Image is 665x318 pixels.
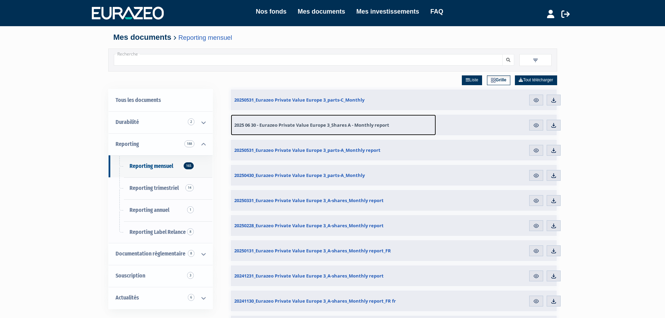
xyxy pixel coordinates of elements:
[234,97,364,103] span: 20250531_Eurazeo Private Value Europe 3_parts-C_Monthly
[231,89,436,110] a: 20250531_Eurazeo Private Value Europe 3_parts-C_Monthly
[356,7,419,16] a: Mes investissements
[187,272,194,279] span: 3
[234,247,391,254] span: 20250131_Eurazeo Private Value Europe 3_A-shares_Monthly report_FR
[234,273,384,279] span: 20241231_Eurazeo Private Value Europe 3_A-shares_Monthly report
[184,162,194,169] span: 165
[551,97,557,103] img: download.svg
[231,215,436,236] a: 20250228_Eurazeo Private Value Europe 3_A-shares_Monthly report
[515,75,557,85] a: Tout télécharger
[298,7,345,16] a: Mes documents
[109,111,213,133] a: Durabilité 2
[231,290,436,311] a: 20241130_Eurazeo Private Value Europe 3_A-shares_Monthly report_FR fr
[533,273,539,279] img: eye.svg
[188,118,194,125] span: 2
[487,75,510,85] a: Grille
[184,140,194,147] span: 188
[187,228,194,235] span: 8
[109,133,213,155] a: Reporting 188
[551,298,557,304] img: download.svg
[532,57,539,64] img: filter.svg
[116,272,145,279] span: Souscription
[109,221,213,243] a: Reporting Label Relance8
[234,197,384,204] span: 20250331_Eurazeo Private Value Europe 3_A-shares_Monthly report
[178,34,232,41] a: Reporting mensuel
[533,223,539,229] img: eye.svg
[109,265,213,287] a: Souscription3
[551,223,557,229] img: download.svg
[113,33,552,42] h4: Mes documents
[551,248,557,254] img: download.svg
[114,54,503,66] input: Recherche
[256,7,287,16] a: Nos fonds
[551,172,557,179] img: download.svg
[533,198,539,204] img: eye.svg
[462,75,482,85] a: Liste
[533,97,539,103] img: eye.svg
[116,119,139,125] span: Durabilité
[116,294,139,301] span: Actualités
[116,250,185,257] span: Documentation règlementaire
[551,198,557,204] img: download.svg
[231,114,436,135] a: 2025 06 30 - Eurazeo Private Value Europe 3_Shares A - Monthly report
[231,190,436,211] a: 20250331_Eurazeo Private Value Europe 3_A-shares_Monthly report
[533,172,539,179] img: eye.svg
[231,240,436,261] a: 20250131_Eurazeo Private Value Europe 3_A-shares_Monthly report_FR
[109,287,213,309] a: Actualités 6
[185,184,194,191] span: 14
[109,243,213,265] a: Documentation règlementaire 8
[234,147,380,153] span: 20250531_Eurazeo Private Value Europe 3_parts-A_Monthly report
[430,7,443,16] a: FAQ
[231,265,436,286] a: 20241231_Eurazeo Private Value Europe 3_A-shares_Monthly report
[109,177,213,199] a: Reporting trimestriel14
[188,294,194,301] span: 6
[533,122,539,128] img: eye.svg
[130,163,173,169] span: Reporting mensuel
[533,248,539,254] img: eye.svg
[116,141,139,147] span: Reporting
[533,147,539,154] img: eye.svg
[130,207,169,213] span: Reporting annuel
[109,155,213,177] a: Reporting mensuel165
[491,78,496,83] img: grid.svg
[188,250,194,257] span: 8
[92,7,164,19] img: 1732889491-logotype_eurazeo_blanc_rvb.png
[234,172,365,178] span: 20250430_Eurazeo Private Value Europe 3_parts-A_Monthly
[234,222,384,229] span: 20250228_Eurazeo Private Value Europe 3_A-shares_Monthly report
[130,185,179,191] span: Reporting trimestriel
[234,122,389,128] span: 2025 06 30 - Eurazeo Private Value Europe 3_Shares A - Monthly report
[234,298,396,304] span: 20241130_Eurazeo Private Value Europe 3_A-shares_Monthly report_FR fr
[551,122,557,128] img: download.svg
[231,140,436,161] a: 20250531_Eurazeo Private Value Europe 3_parts-A_Monthly report
[187,206,194,213] span: 1
[551,273,557,279] img: download.svg
[109,89,213,111] a: Tous les documents
[533,298,539,304] img: eye.svg
[109,199,213,221] a: Reporting annuel1
[130,229,186,235] span: Reporting Label Relance
[551,147,557,154] img: download.svg
[231,165,436,186] a: 20250430_Eurazeo Private Value Europe 3_parts-A_Monthly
